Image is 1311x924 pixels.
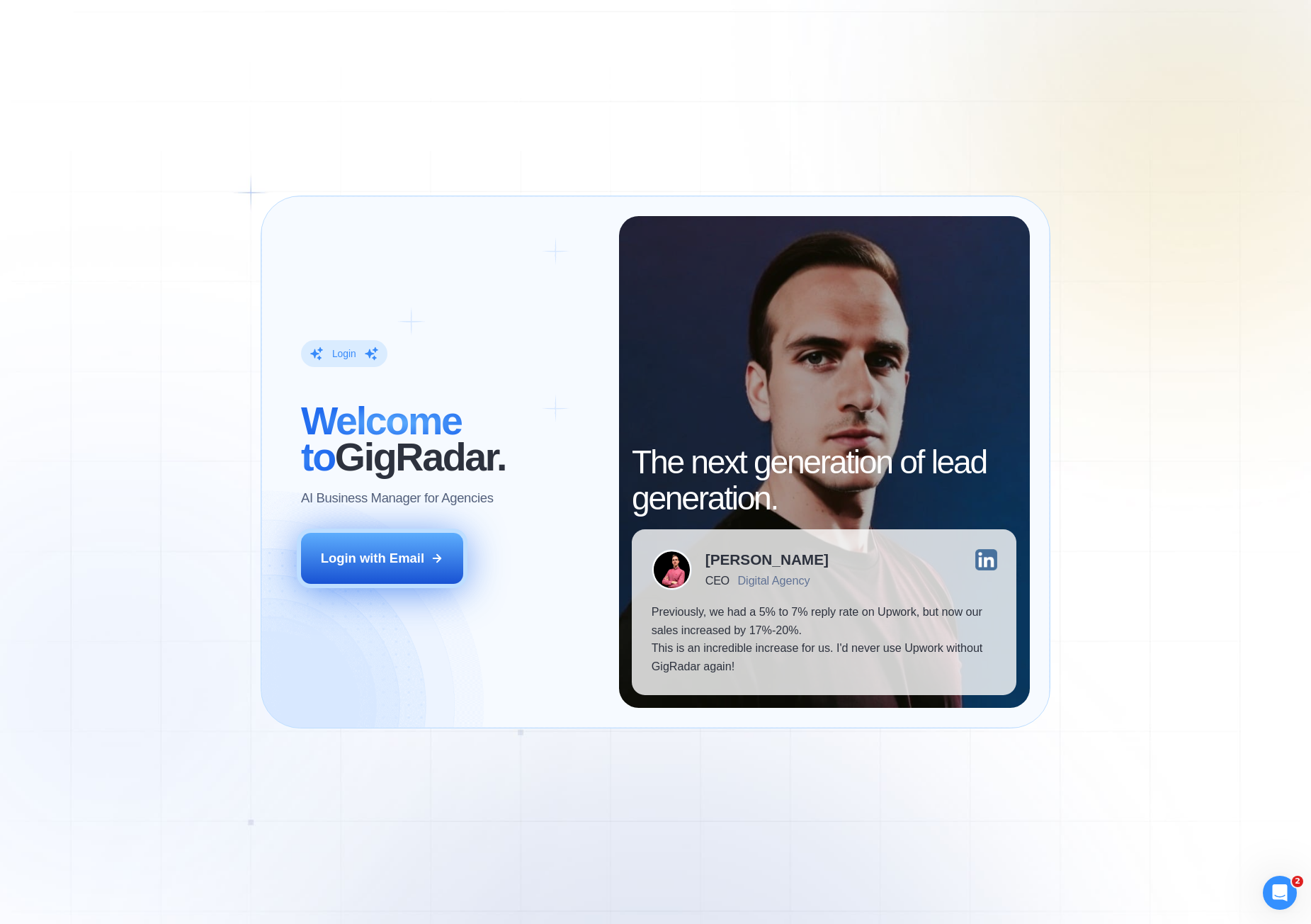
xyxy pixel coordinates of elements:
[632,444,1016,517] h2: The next generation of lead generation.
[301,399,462,479] span: Welcome to
[1263,876,1297,910] iframe: Intercom live chat
[301,533,463,584] button: Login with Email
[301,489,494,507] p: AI Business Manager for Agencies
[737,574,810,587] div: Digital Agency
[301,403,599,475] h2: ‍ GigRadar.
[705,574,730,587] div: CEO
[652,603,997,675] p: Previously, we had a 5% to 7% reply rate on Upwork, but now our sales increased by 17%-20%. This ...
[1292,876,1303,887] span: 2
[332,347,356,361] div: Login
[321,549,424,567] div: Login with Email
[705,553,829,568] div: [PERSON_NAME]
